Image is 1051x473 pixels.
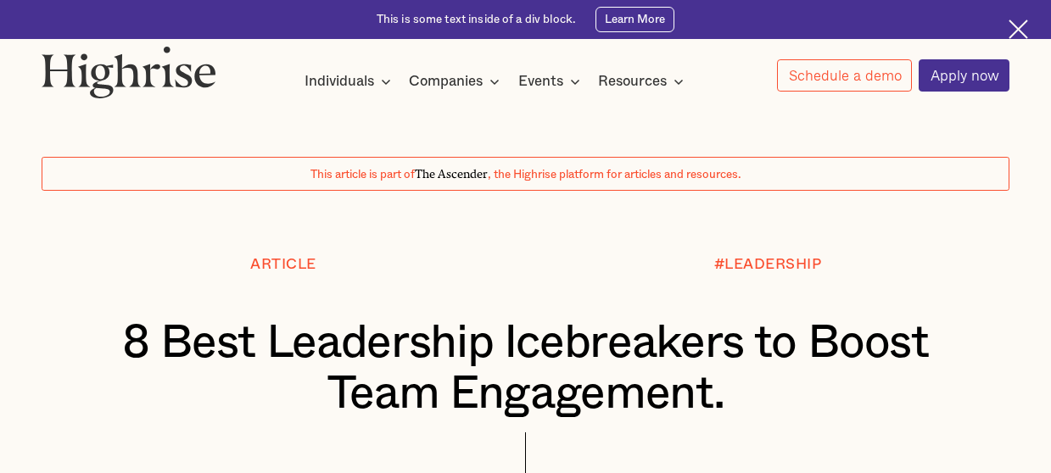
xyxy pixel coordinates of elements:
span: This article is part of [310,169,415,181]
a: Schedule a demo [777,59,912,92]
div: Events [518,71,563,92]
h1: 8 Best Leadership Icebreakers to Boost Team Engagement. [81,318,970,420]
img: Cross icon [1009,19,1028,39]
a: Learn More [595,7,674,32]
div: Article [250,256,316,272]
div: Companies [409,71,483,92]
div: Individuals [305,71,374,92]
span: , the Highrise platform for articles and resources. [488,169,741,181]
img: Highrise logo [42,46,216,98]
div: Resources [598,71,667,92]
span: The Ascender [415,164,488,178]
div: This is some text inside of a div block. [377,12,576,27]
a: Apply now [919,59,1009,92]
div: #LEADERSHIP [714,256,822,272]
